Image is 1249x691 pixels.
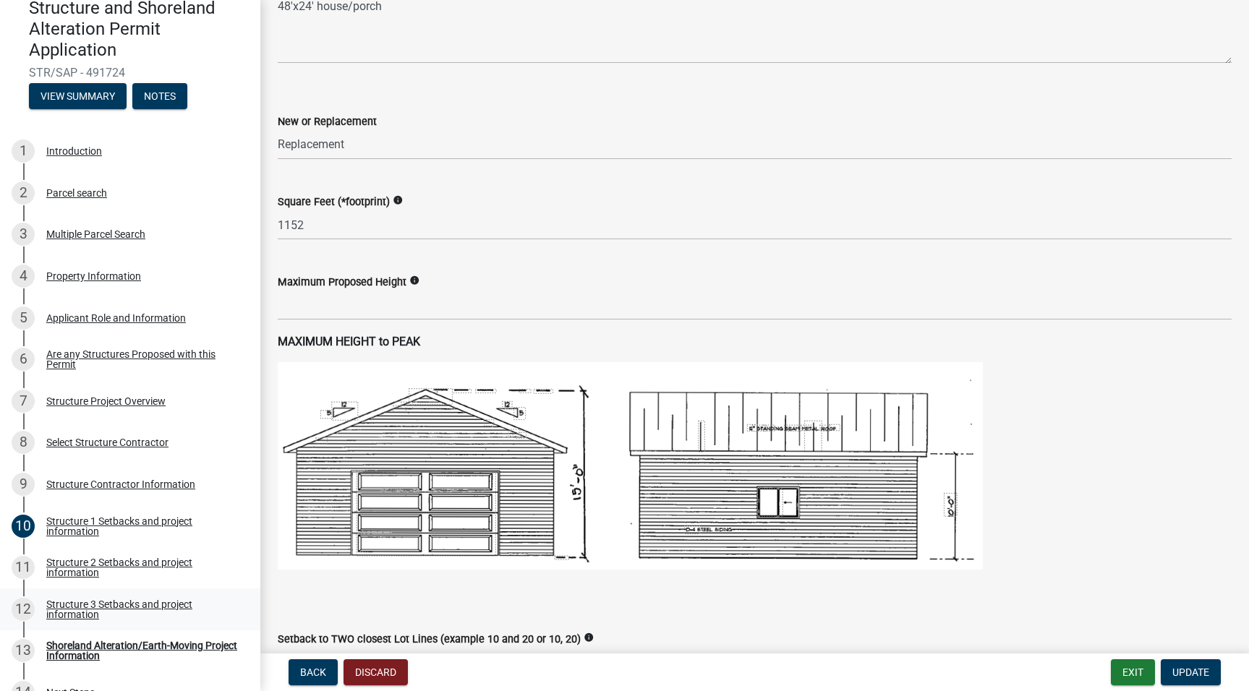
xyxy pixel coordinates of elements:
[289,659,338,685] button: Back
[300,666,326,678] span: Back
[12,306,35,330] div: 5
[12,181,35,205] div: 2
[1111,659,1155,685] button: Exit
[12,639,35,662] div: 13
[29,92,127,103] wm-modal-confirm: Summary
[12,556,35,579] div: 11
[1161,659,1221,685] button: Update
[409,275,419,286] i: info
[12,598,35,621] div: 12
[12,473,35,496] div: 9
[278,635,581,645] label: Setback to TWO closest Lot Lines (example 10 and 20 or 10, 20)
[584,632,594,643] i: info
[393,195,403,205] i: info
[12,431,35,454] div: 8
[46,271,141,281] div: Property Information
[132,83,187,109] button: Notes
[46,229,145,239] div: Multiple Parcel Search
[12,223,35,246] div: 3
[132,92,187,103] wm-modal-confirm: Notes
[12,348,35,371] div: 6
[46,188,107,198] div: Parcel search
[278,278,406,288] label: Maximum Proposed Height
[1172,666,1209,678] span: Update
[46,479,195,489] div: Structure Contractor Information
[278,335,420,348] strong: MAXIMUM HEIGHT to PEAK
[344,659,408,685] button: Discard
[46,396,166,406] div: Structure Project Overview
[278,117,377,127] label: New or Replacement
[12,265,35,288] div: 4
[46,640,237,661] div: Shoreland Alteration/Earth-Moving Project Information
[46,313,186,323] div: Applicant Role and Information
[29,66,231,80] span: STR/SAP - 491724
[46,437,169,447] div: Select Structure Contractor
[46,516,237,536] div: Structure 1 Setbacks and project information
[46,146,102,156] div: Introduction
[12,390,35,413] div: 7
[12,515,35,538] div: 10
[46,349,237,369] div: Are any Structures Proposed with this Permit
[278,197,390,207] label: Square Feet (*footprint)
[278,362,983,570] img: image_42e23c4b-ffdd-47ad-946e-070c62857ad5.png
[12,140,35,163] div: 1
[46,557,237,578] div: Structure 2 Setbacks and project information
[46,599,237,619] div: Structure 3 Setbacks and project information
[29,83,127,109] button: View Summary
